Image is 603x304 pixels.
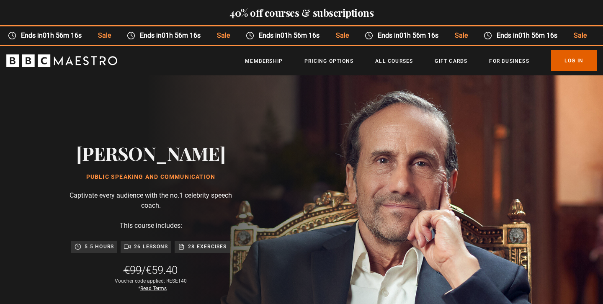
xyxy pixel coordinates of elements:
[245,50,597,71] nav: Primary
[207,31,236,41] span: Sale
[398,31,437,39] time: 01h 56m 16s
[489,57,529,65] a: For business
[76,142,226,164] h2: [PERSON_NAME]
[160,31,199,39] time: 01h 56m 16s
[67,191,234,211] p: Captivate every audience with the no.1 celebrity speech coach.
[253,31,326,41] span: Ends in
[15,31,88,41] span: Ends in
[564,31,593,41] span: Sale
[445,31,474,41] span: Sale
[41,31,80,39] time: 01h 56m 16s
[124,263,178,277] div: /
[88,31,117,41] span: Sale
[551,50,597,71] a: Log In
[146,264,178,276] span: €59.40
[371,31,445,41] span: Ends in
[435,57,467,65] a: Gift Cards
[134,242,168,251] p: 26 lessons
[76,174,226,180] h1: Public Speaking and Communication
[326,31,355,41] span: Sale
[6,54,117,67] svg: BBC Maestro
[517,31,556,39] time: 01h 56m 16s
[375,57,413,65] a: All Courses
[304,57,353,65] a: Pricing Options
[134,31,207,41] span: Ends in
[245,57,283,65] a: Membership
[124,264,142,276] span: €99
[85,242,114,251] p: 5.5 hours
[279,31,318,39] time: 01h 56m 16s
[120,221,182,231] p: This course includes:
[490,31,564,41] span: Ends in
[188,242,227,251] p: 28 exercises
